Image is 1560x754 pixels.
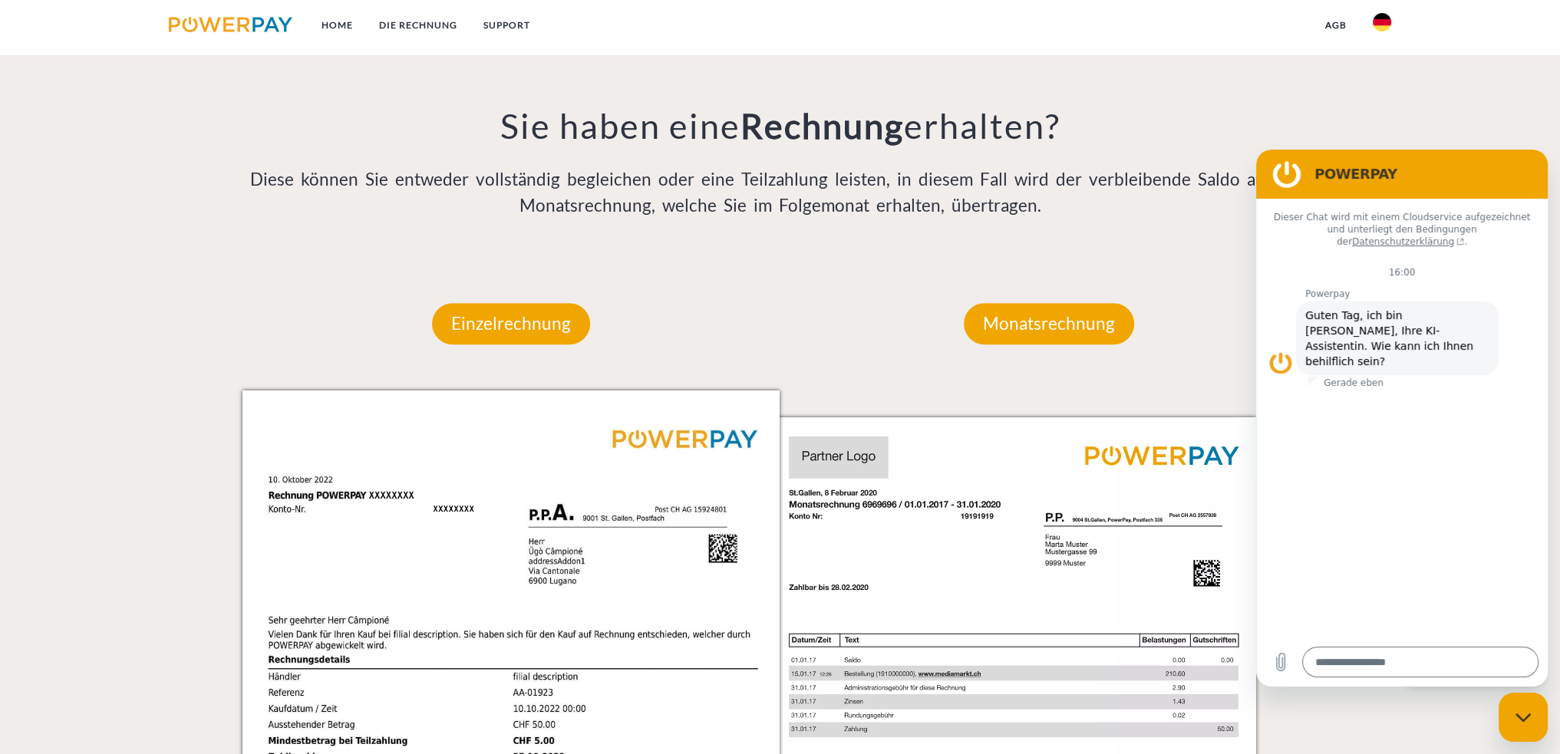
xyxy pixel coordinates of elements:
[964,303,1134,344] p: Monatsrechnung
[1373,13,1391,31] img: de
[470,12,543,39] a: SUPPORT
[169,17,292,32] img: logo-powerpay.svg
[1312,12,1360,39] a: agb
[366,12,470,39] a: DIE RECHNUNG
[242,166,1318,219] p: Diese können Sie entweder vollständig begleichen oder eine Teilzahlung leisten, in diesem Fall wi...
[1499,693,1548,742] iframe: Schaltfläche zum Öffnen des Messaging-Fensters; Konversation läuft
[432,303,590,344] p: Einzelrechnung
[308,12,366,39] a: Home
[242,104,1318,147] h3: Sie haben eine erhalten?
[740,105,903,147] b: Rechnung
[1256,150,1548,687] iframe: Messaging-Fenster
